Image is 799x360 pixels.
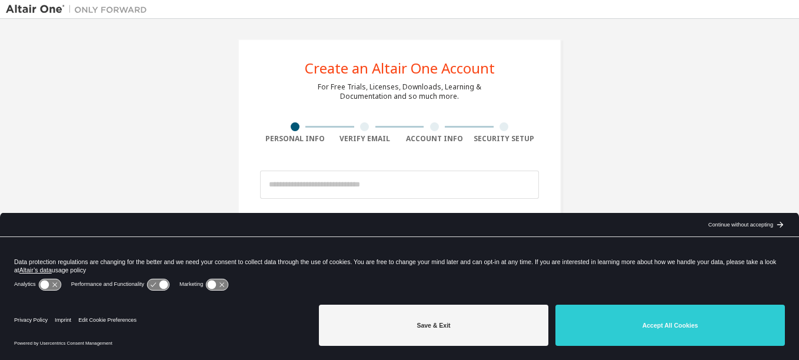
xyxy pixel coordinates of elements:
[318,82,481,101] div: For Free Trials, Licenses, Downloads, Learning & Documentation and so much more.
[6,4,153,15] img: Altair One
[470,134,540,144] div: Security Setup
[260,134,330,144] div: Personal Info
[399,134,470,144] div: Account Info
[260,212,539,231] div: Account Type
[330,134,400,144] div: Verify Email
[305,61,495,75] div: Create an Altair One Account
